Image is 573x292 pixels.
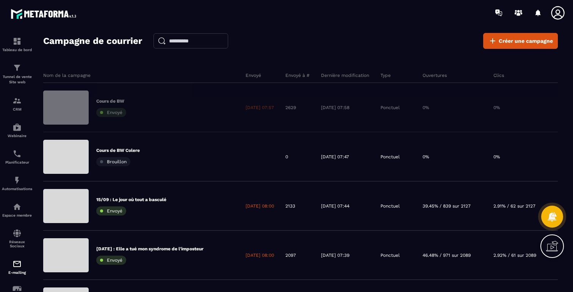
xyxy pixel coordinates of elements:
p: Ponctuel [380,252,400,258]
p: 0% [423,105,429,111]
a: social-networksocial-networkRéseaux Sociaux [2,223,32,254]
p: Ponctuel [380,203,400,209]
span: Envoyé [107,208,122,214]
a: formationformationTunnel de vente Site web [2,58,32,91]
p: [DATE] 08:00 [246,203,274,209]
p: [DATE] 08:00 [246,252,274,258]
p: Cours de BW Colere [96,147,140,153]
a: formationformationCRM [2,91,32,117]
p: Ouvertures [423,72,447,78]
p: 2.92% / 61 sur 2089 [493,252,536,258]
p: Dernière modification [321,72,369,78]
p: CRM [2,107,32,111]
p: Automatisations [2,187,32,191]
p: [DATE] : Elle a tué mon syndrome de l'imposteur [96,246,204,252]
img: scheduler [13,149,22,158]
p: 2097 [285,252,296,258]
p: 2629 [285,105,296,111]
img: formation [13,37,22,46]
p: Clics [493,72,504,78]
span: Envoyé [107,110,122,115]
p: Ponctuel [380,154,400,160]
p: Ponctuel [380,105,400,111]
a: Créer une campagne [483,33,558,49]
img: formation [13,63,22,72]
p: 0 [285,154,288,160]
p: [DATE] 07:58 [321,105,349,111]
img: email [13,259,22,269]
p: 15/09 : Le jour où tout a basculé [96,197,166,203]
p: Envoyé à # [285,72,310,78]
img: social-network [13,229,22,238]
span: Envoyé [107,258,122,263]
p: Tableau de bord [2,48,32,52]
a: formationformationTableau de bord [2,31,32,58]
p: Réseaux Sociaux [2,240,32,248]
p: Cours de BW [96,98,126,104]
p: Planificateur [2,160,32,164]
img: automations [13,202,22,211]
img: automations [13,123,22,132]
p: [DATE] 07:39 [321,252,349,258]
p: Type [380,72,391,78]
p: Envoyé [246,72,261,78]
a: automationsautomationsWebinaire [2,117,32,144]
img: formation [13,96,22,105]
p: 2133 [285,203,295,209]
a: automationsautomationsAutomatisations [2,170,32,197]
span: Brouillon [107,159,127,164]
h2: Campagne de courrier [43,33,142,48]
p: [DATE] 07:57 [246,105,274,111]
a: automationsautomationsEspace membre [2,197,32,223]
a: schedulerschedulerPlanificateur [2,144,32,170]
p: E-mailing [2,270,32,275]
p: [DATE] 07:47 [321,154,349,160]
p: 2.91% / 62 sur 2127 [493,203,535,209]
p: [DATE] 07:44 [321,203,349,209]
p: Webinaire [2,134,32,138]
p: 39.45% / 839 sur 2127 [423,203,471,209]
p: 0% [493,105,500,111]
p: 46.48% / 971 sur 2089 [423,252,471,258]
p: 0% [493,154,500,160]
p: Nom de la campagne [43,72,91,78]
p: Espace membre [2,213,32,217]
a: emailemailE-mailing [2,254,32,280]
img: automations [13,176,22,185]
img: logo [11,7,79,21]
p: 0% [423,154,429,160]
span: Créer une campagne [499,37,553,45]
p: Tunnel de vente Site web [2,74,32,85]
